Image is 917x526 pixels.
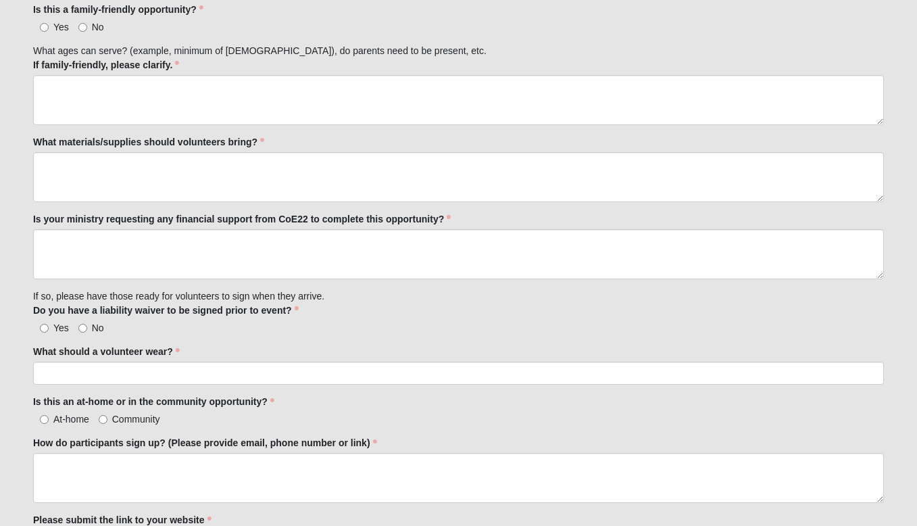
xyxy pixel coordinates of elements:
[33,395,274,408] label: Is this an at-home or in the community opportunity?
[78,324,87,333] input: No
[112,414,160,425] span: Community
[33,345,180,358] label: What should a volunteer wear?
[99,415,107,424] input: Community
[33,58,179,72] label: If family-friendly, please clarify.
[40,23,49,32] input: Yes
[53,322,69,333] span: Yes
[33,135,264,149] label: What materials/supplies should volunteers bring?
[40,415,49,424] input: At-home
[92,22,104,32] span: No
[33,436,377,450] label: How do participants sign up? (Please provide email, phone number or link)
[40,324,49,333] input: Yes
[92,322,104,333] span: No
[78,23,87,32] input: No
[33,212,451,226] label: Is your ministry requesting any financial support from CoE22 to complete this opportunity?
[53,22,69,32] span: Yes
[33,3,203,16] label: Is this a family-friendly opportunity?
[33,304,299,317] label: Do you have a liability waiver to be signed prior to event?
[53,414,89,425] span: At-home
